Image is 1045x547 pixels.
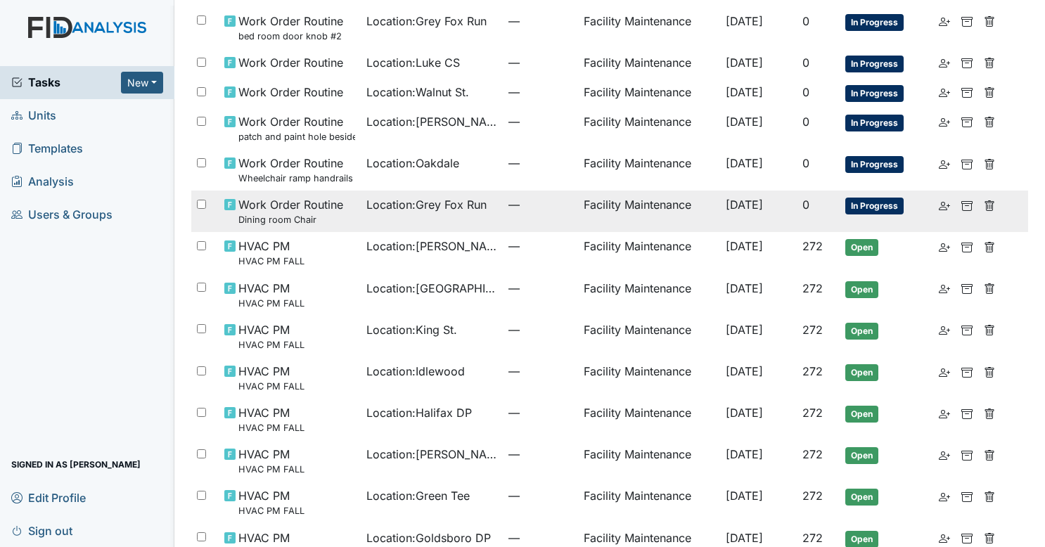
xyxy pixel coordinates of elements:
[984,113,995,130] a: Delete
[238,487,304,517] span: HVAC PM HVAC PM FALL
[984,280,995,297] a: Delete
[11,138,83,160] span: Templates
[578,316,720,357] td: Facility Maintenance
[11,74,121,91] a: Tasks
[802,531,823,545] span: 272
[984,54,995,71] a: Delete
[508,84,573,101] span: —
[726,364,763,378] span: [DATE]
[726,406,763,420] span: [DATE]
[238,238,304,268] span: HVAC PM HVAC PM FALL
[11,453,141,475] span: Signed in as [PERSON_NAME]
[802,156,809,170] span: 0
[984,363,995,380] a: Delete
[802,447,823,461] span: 272
[984,529,995,546] a: Delete
[238,30,343,43] small: bed room door knob #2
[845,489,878,506] span: Open
[961,487,973,504] a: Archive
[726,198,763,212] span: [DATE]
[508,321,573,338] span: —
[984,238,995,255] a: Delete
[366,280,497,297] span: Location : [GEOGRAPHIC_DATA]
[238,404,304,435] span: HVAC PM HVAC PM FALL
[961,155,973,172] a: Archive
[961,280,973,297] a: Archive
[984,155,995,172] a: Delete
[726,115,763,129] span: [DATE]
[961,363,973,380] a: Archive
[366,446,497,463] span: Location : [PERSON_NAME].
[11,105,56,127] span: Units
[238,446,304,476] span: HVAC PM HVAC PM FALL
[802,239,823,253] span: 272
[366,529,491,546] span: Location : Goldsboro DP
[845,156,904,173] span: In Progress
[961,84,973,101] a: Archive
[578,232,720,273] td: Facility Maintenance
[984,84,995,101] a: Delete
[802,281,823,295] span: 272
[802,406,823,420] span: 272
[366,54,460,71] span: Location : Luke CS
[366,84,469,101] span: Location : Walnut St.
[238,504,304,517] small: HVAC PM FALL
[845,323,878,340] span: Open
[578,191,720,232] td: Facility Maintenance
[11,204,113,226] span: Users & Groups
[508,238,573,255] span: —
[578,440,720,482] td: Facility Maintenance
[366,363,465,380] span: Location : Idlewood
[238,113,355,143] span: Work Order Routine patch and paint hole beside HC bathroom in hall
[11,171,74,193] span: Analysis
[961,238,973,255] a: Archive
[984,487,995,504] a: Delete
[508,404,573,421] span: —
[508,280,573,297] span: —
[845,406,878,423] span: Open
[366,13,487,30] span: Location : Grey Fox Run
[508,529,573,546] span: —
[802,56,809,70] span: 0
[961,446,973,463] a: Archive
[11,520,72,541] span: Sign out
[238,463,304,476] small: HVAC PM FALL
[238,84,343,101] span: Work Order Routine
[578,149,720,191] td: Facility Maintenance
[726,447,763,461] span: [DATE]
[121,72,163,94] button: New
[961,321,973,338] a: Archive
[802,323,823,337] span: 272
[578,7,720,49] td: Facility Maintenance
[984,196,995,213] a: Delete
[238,155,353,185] span: Work Order Routine Wheelchair ramp handrails
[238,54,343,71] span: Work Order Routine
[726,489,763,503] span: [DATE]
[802,14,809,28] span: 0
[845,115,904,131] span: In Progress
[845,198,904,214] span: In Progress
[508,196,573,213] span: —
[578,357,720,399] td: Facility Maintenance
[366,196,487,213] span: Location : Grey Fox Run
[802,198,809,212] span: 0
[802,364,823,378] span: 272
[238,196,343,226] span: Work Order Routine Dining room Chair
[508,155,573,172] span: —
[578,49,720,78] td: Facility Maintenance
[961,13,973,30] a: Archive
[578,399,720,440] td: Facility Maintenance
[238,130,355,143] small: patch and paint hole beside HC bathroom in hall
[984,13,995,30] a: Delete
[961,113,973,130] a: Archive
[238,363,304,393] span: HVAC PM HVAC PM FALL
[366,487,470,504] span: Location : Green Tee
[238,297,304,310] small: HVAC PM FALL
[845,14,904,31] span: In Progress
[726,14,763,28] span: [DATE]
[802,115,809,129] span: 0
[726,323,763,337] span: [DATE]
[961,196,973,213] a: Archive
[961,54,973,71] a: Archive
